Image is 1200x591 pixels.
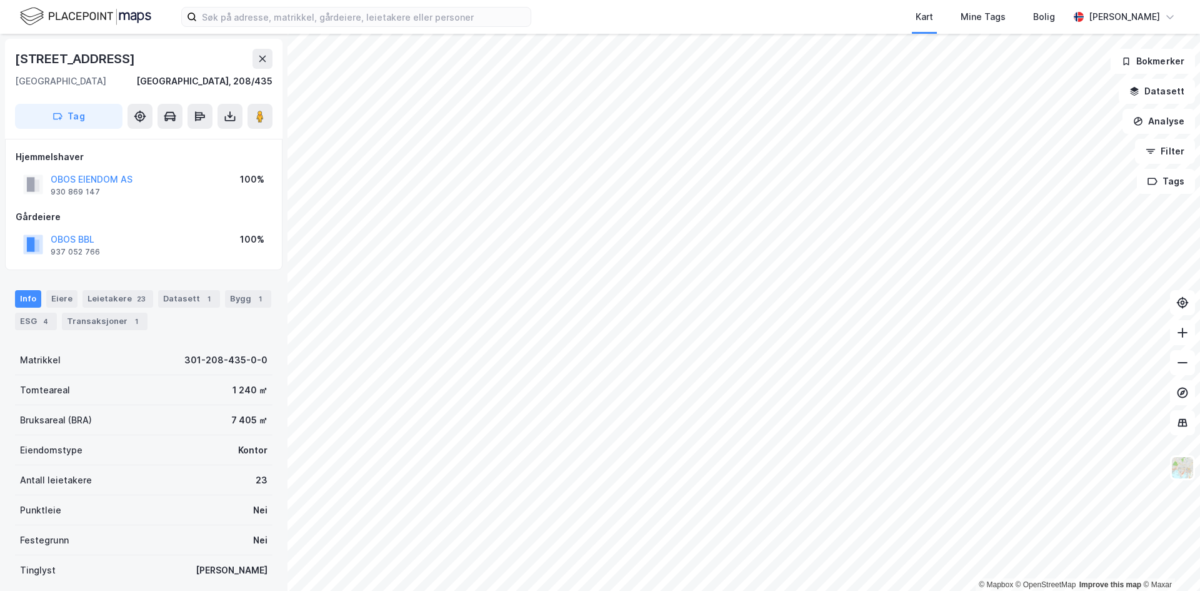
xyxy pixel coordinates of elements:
input: Søk på adresse, matrikkel, gårdeiere, leietakere eller personer [197,8,531,26]
div: 1 [130,315,142,328]
div: 23 [134,293,148,305]
div: ESG [15,313,57,330]
div: Nei [253,533,267,548]
div: Tinglyst [20,563,56,578]
button: Tag [15,104,122,129]
div: Kontrollprogram for chat [1137,531,1200,591]
div: Leietakere [82,290,153,308]
div: 937 052 766 [51,247,100,257]
div: 1 240 ㎡ [232,383,267,398]
div: Bygg [225,290,271,308]
a: OpenStreetMap [1016,580,1076,589]
div: 1 [254,293,266,305]
button: Analyse [1122,109,1195,134]
div: Mine Tags [961,9,1006,24]
img: Z [1171,456,1194,480]
div: 1 [202,293,215,305]
div: 301-208-435-0-0 [184,353,267,368]
div: Matrikkel [20,353,61,368]
div: Eiere [46,290,77,308]
div: Info [15,290,41,308]
div: [GEOGRAPHIC_DATA], 208/435 [136,74,272,89]
button: Tags [1137,169,1195,194]
div: Nei [253,503,267,518]
div: Bruksareal (BRA) [20,413,92,428]
div: Kontor [238,443,267,458]
div: Gårdeiere [16,210,272,225]
button: Datasett [1119,79,1195,104]
div: 930 869 147 [51,187,100,197]
div: [PERSON_NAME] [196,563,267,578]
iframe: Chat Widget [1137,531,1200,591]
div: Eiendomstype [20,443,82,458]
div: 7 405 ㎡ [231,413,267,428]
div: [STREET_ADDRESS] [15,49,137,69]
button: Bokmerker [1111,49,1195,74]
div: [GEOGRAPHIC_DATA] [15,74,106,89]
div: Festegrunn [20,533,69,548]
div: 4 [39,315,52,328]
img: logo.f888ab2527a4732fd821a326f86c7f29.svg [20,6,151,28]
div: 23 [256,473,267,488]
div: Datasett [158,290,220,308]
button: Filter [1135,139,1195,164]
a: Improve this map [1079,580,1141,589]
div: Punktleie [20,503,61,518]
div: 100% [240,232,264,247]
div: 100% [240,172,264,187]
div: Tomteareal [20,383,70,398]
div: Hjemmelshaver [16,149,272,164]
div: [PERSON_NAME] [1089,9,1160,24]
div: Transaksjoner [62,313,147,330]
div: Antall leietakere [20,473,92,488]
div: Bolig [1033,9,1055,24]
a: Mapbox [979,580,1013,589]
div: Kart [916,9,933,24]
